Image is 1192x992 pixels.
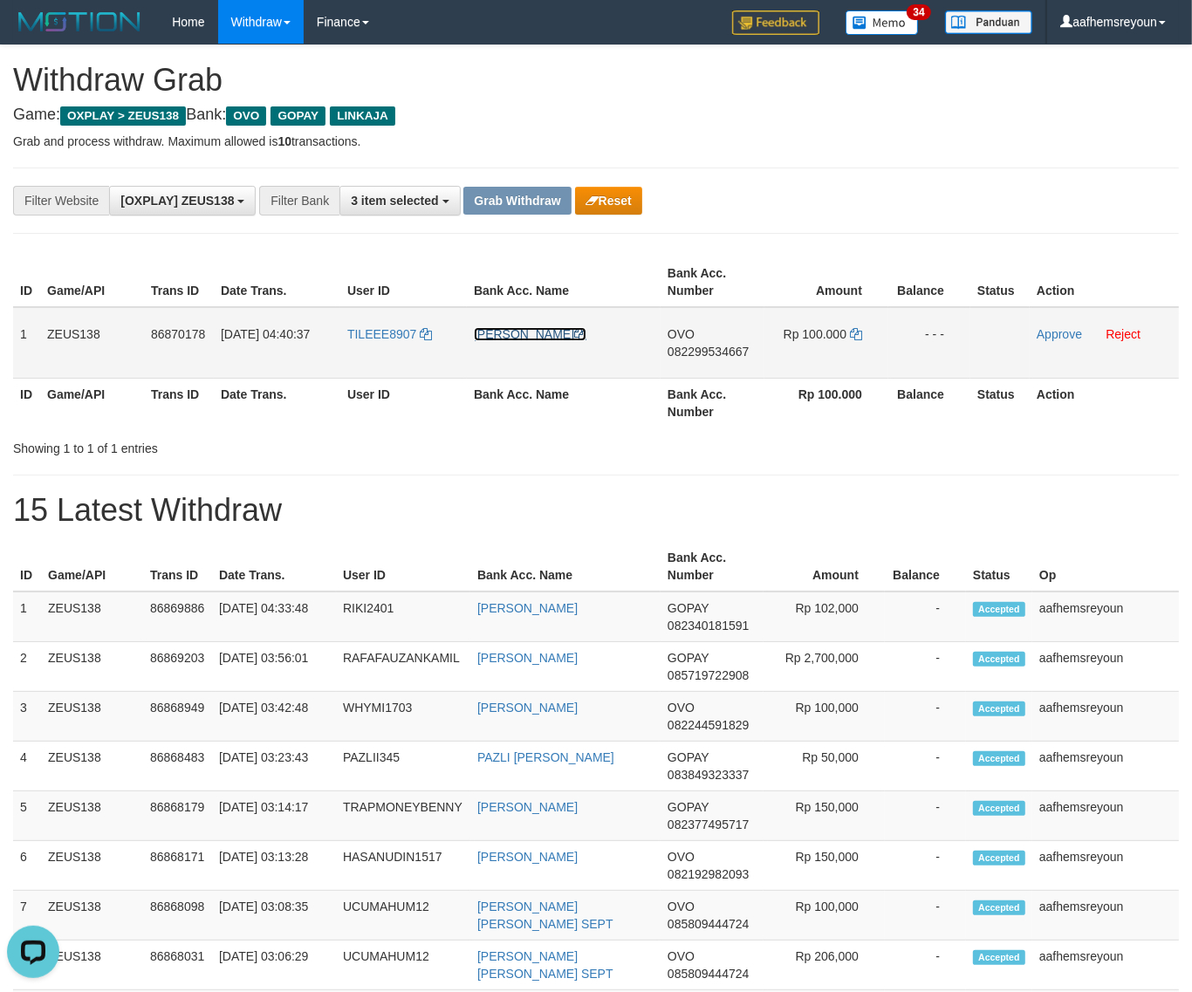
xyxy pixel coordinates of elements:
[347,327,432,341] a: TILEEE8907
[668,917,749,931] span: Copy 085809444724 to clipboard
[668,601,709,615] span: GOPAY
[13,378,40,428] th: ID
[945,10,1032,34] img: panduan.png
[143,642,212,692] td: 86869203
[1030,257,1179,307] th: Action
[1032,692,1179,742] td: aafhemsreyoun
[336,542,470,592] th: User ID
[1032,542,1179,592] th: Op
[575,187,642,215] button: Reset
[907,4,930,20] span: 34
[888,378,970,428] th: Balance
[764,642,885,692] td: Rp 2,700,000
[143,592,212,642] td: 86869886
[41,841,143,891] td: ZEUS138
[143,542,212,592] th: Trans ID
[277,134,291,148] strong: 10
[885,592,966,642] td: -
[143,891,212,941] td: 86868098
[340,257,467,307] th: User ID
[966,542,1032,592] th: Status
[212,941,336,990] td: [DATE] 03:06:29
[144,378,214,428] th: Trans ID
[1037,327,1082,341] a: Approve
[212,542,336,592] th: Date Trans.
[212,841,336,891] td: [DATE] 03:13:28
[850,327,862,341] a: Copy 100000 to clipboard
[340,378,467,428] th: User ID
[336,642,470,692] td: RAFAFAUZANKAMIL
[13,433,483,457] div: Showing 1 to 1 of 1 entries
[973,801,1025,816] span: Accepted
[226,106,266,126] span: OVO
[13,642,41,692] td: 2
[885,692,966,742] td: -
[668,818,749,831] span: Copy 082377495717 to clipboard
[212,642,336,692] td: [DATE] 03:56:01
[13,493,1179,528] h1: 15 Latest Withdraw
[7,7,59,59] button: Open LiveChat chat widget
[463,187,571,215] button: Grab Withdraw
[764,542,885,592] th: Amount
[973,652,1025,667] span: Accepted
[885,941,966,990] td: -
[764,378,888,428] th: Rp 100.000
[477,850,578,864] a: [PERSON_NAME]
[259,186,339,216] div: Filter Bank
[212,592,336,642] td: [DATE] 04:33:48
[336,791,470,841] td: TRAPMONEYBENNY
[668,900,695,913] span: OVO
[336,742,470,791] td: PAZLII345
[143,841,212,891] td: 86868171
[973,900,1025,915] span: Accepted
[41,891,143,941] td: ZEUS138
[477,750,614,764] a: PAZLI [PERSON_NAME]
[764,841,885,891] td: Rp 150,000
[143,742,212,791] td: 86868483
[214,257,340,307] th: Date Trans.
[41,642,143,692] td: ZEUS138
[477,800,578,814] a: [PERSON_NAME]
[144,257,214,307] th: Trans ID
[668,967,749,981] span: Copy 085809444724 to clipboard
[764,891,885,941] td: Rp 100,000
[212,742,336,791] td: [DATE] 03:23:43
[885,841,966,891] td: -
[221,327,310,341] span: [DATE] 04:40:37
[764,257,888,307] th: Amount
[467,378,661,428] th: Bank Acc. Name
[970,378,1030,428] th: Status
[764,791,885,841] td: Rp 150,000
[271,106,325,126] span: GOPAY
[668,651,709,665] span: GOPAY
[477,601,578,615] a: [PERSON_NAME]
[973,602,1025,617] span: Accepted
[477,900,613,931] a: [PERSON_NAME] [PERSON_NAME] SEPT
[13,9,146,35] img: MOTION_logo.png
[212,791,336,841] td: [DATE] 03:14:17
[888,257,970,307] th: Balance
[668,327,695,341] span: OVO
[477,949,613,981] a: [PERSON_NAME] [PERSON_NAME] SEPT
[885,542,966,592] th: Balance
[668,668,749,682] span: Copy 085719722908 to clipboard
[467,257,661,307] th: Bank Acc. Name
[1032,592,1179,642] td: aafhemsreyoun
[109,186,256,216] button: [OXPLAY] ZEUS138
[1032,841,1179,891] td: aafhemsreyoun
[41,592,143,642] td: ZEUS138
[351,194,438,208] span: 3 item selected
[41,542,143,592] th: Game/API
[13,133,1179,150] p: Grab and process withdraw. Maximum allowed is transactions.
[668,949,695,963] span: OVO
[41,742,143,791] td: ZEUS138
[151,327,205,341] span: 86870178
[764,592,885,642] td: Rp 102,000
[60,106,186,126] span: OXPLAY > ZEUS138
[973,751,1025,766] span: Accepted
[764,742,885,791] td: Rp 50,000
[1032,941,1179,990] td: aafhemsreyoun
[1032,742,1179,791] td: aafhemsreyoun
[668,619,749,633] span: Copy 082340181591 to clipboard
[470,542,661,592] th: Bank Acc. Name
